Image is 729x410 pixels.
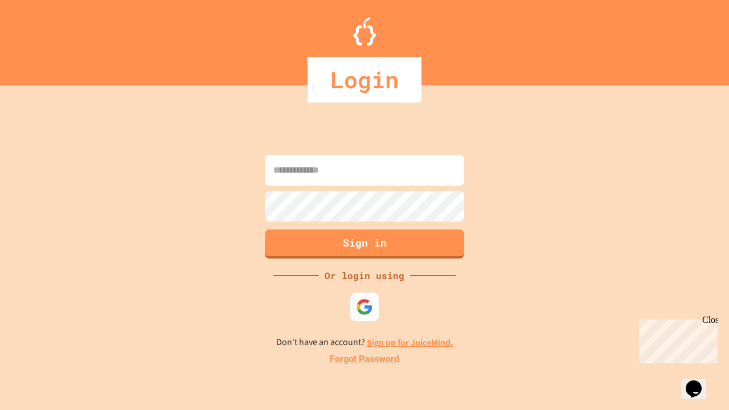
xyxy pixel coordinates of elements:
img: google-icon.svg [356,298,373,315]
button: Sign in [265,229,464,259]
div: Or login using [319,269,410,282]
p: Don't have an account? [276,335,453,350]
div: Login [308,57,421,102]
div: Chat with us now!Close [5,5,79,72]
iframe: chat widget [681,364,718,399]
iframe: chat widget [634,315,718,363]
a: Forgot Password [330,352,399,366]
a: Sign up for JuiceMind. [367,337,453,348]
img: Logo.svg [353,17,376,46]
